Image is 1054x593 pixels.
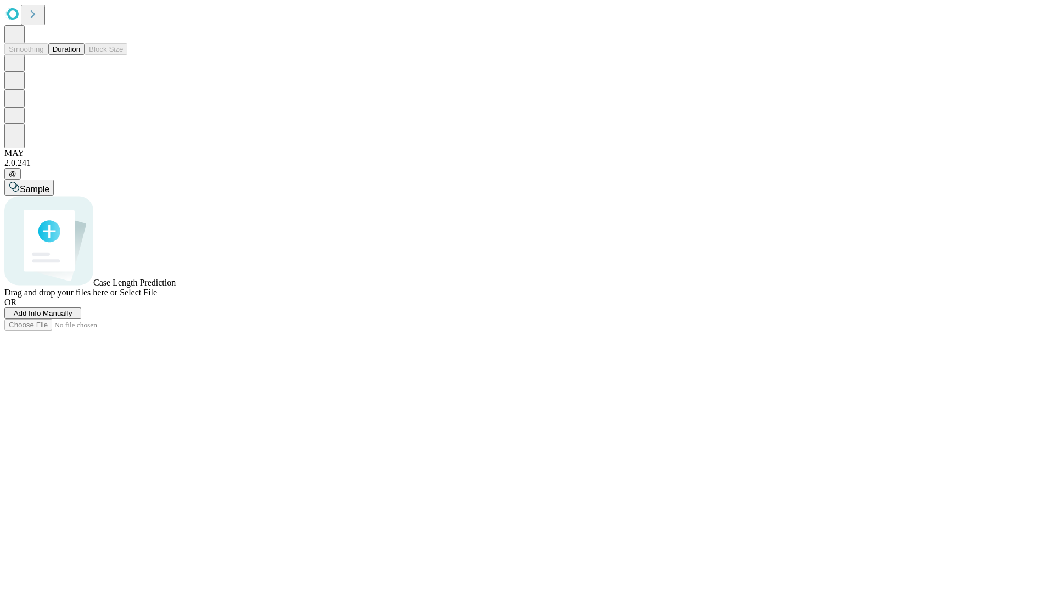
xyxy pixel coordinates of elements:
[14,309,72,317] span: Add Info Manually
[85,43,127,55] button: Block Size
[4,307,81,319] button: Add Info Manually
[9,170,16,178] span: @
[4,43,48,55] button: Smoothing
[4,288,117,297] span: Drag and drop your files here or
[4,158,1050,168] div: 2.0.241
[120,288,157,297] span: Select File
[48,43,85,55] button: Duration
[93,278,176,287] span: Case Length Prediction
[4,148,1050,158] div: MAY
[4,168,21,180] button: @
[4,180,54,196] button: Sample
[20,184,49,194] span: Sample
[4,298,16,307] span: OR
